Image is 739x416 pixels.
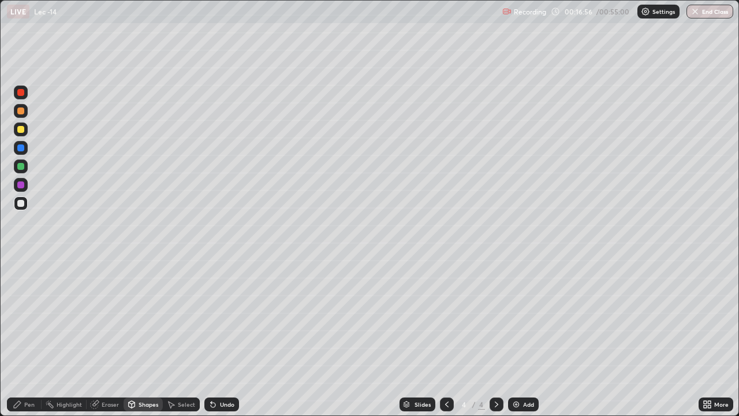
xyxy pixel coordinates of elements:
div: 4 [478,399,485,410]
p: Recording [514,8,546,16]
img: class-settings-icons [641,7,650,16]
div: Add [523,402,534,407]
div: 4 [458,401,470,408]
p: Settings [652,9,675,14]
img: recording.375f2c34.svg [502,7,512,16]
button: End Class [686,5,733,18]
div: More [714,402,729,407]
div: Slides [415,402,431,407]
div: Select [178,402,195,407]
div: Eraser [102,402,119,407]
div: Undo [220,402,234,407]
img: end-class-cross [691,7,700,16]
img: add-slide-button [512,400,521,409]
div: Pen [24,402,35,407]
div: / [472,401,476,408]
p: Lec -14 [34,7,57,16]
div: Shapes [139,402,158,407]
div: Highlight [57,402,82,407]
p: LIVE [10,7,26,16]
